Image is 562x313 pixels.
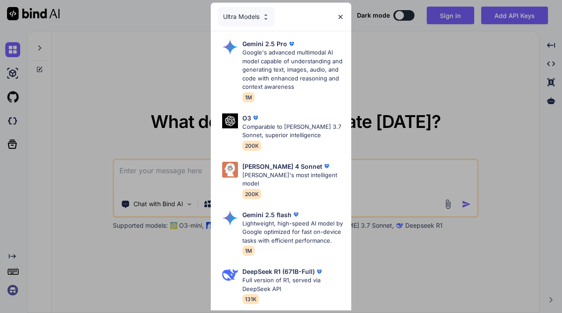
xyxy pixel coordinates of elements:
[242,39,287,48] p: Gemini 2.5 Pro
[251,113,260,122] img: premium
[315,267,324,276] img: premium
[242,219,344,245] p: Lightweight, high-speed AI model by Google optimized for fast on-device tasks with efficient perf...
[242,210,292,219] p: Gemini 2.5 flash
[222,210,238,226] img: Pick Models
[287,40,296,48] img: premium
[337,13,344,21] img: close
[222,113,238,129] img: Pick Models
[242,267,315,276] p: DeepSeek R1 (671B-Full)
[242,141,261,151] span: 200K
[242,162,322,171] p: [PERSON_NAME] 4 Sonnet
[218,7,275,26] div: Ultra Models
[242,276,344,293] p: Full version of R1, served via DeepSeek API
[242,48,344,91] p: Google's advanced multimodal AI model capable of understanding and generating text, images, audio...
[242,189,261,199] span: 200K
[242,171,344,188] p: [PERSON_NAME]'s most intelligent model
[262,13,270,21] img: Pick Models
[222,267,238,283] img: Pick Models
[242,123,344,140] p: Comparable to [PERSON_NAME] 3.7 Sonnet, superior intelligence
[222,39,238,55] img: Pick Models
[242,294,259,304] span: 131K
[242,246,255,256] span: 1M
[242,92,255,102] span: 1M
[222,162,238,178] img: Pick Models
[292,210,300,219] img: premium
[322,162,331,171] img: premium
[242,113,251,123] p: O3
